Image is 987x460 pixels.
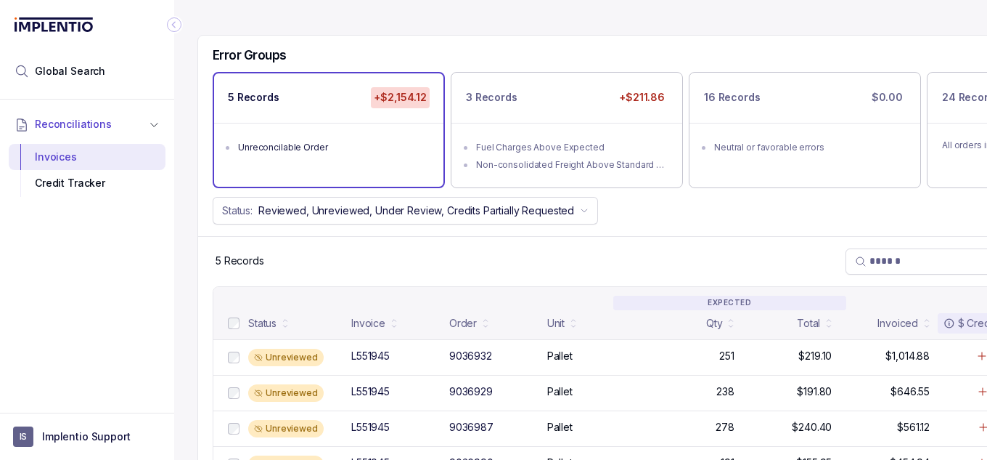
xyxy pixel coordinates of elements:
p: Pallet [547,420,573,435]
p: $191.80 [797,384,832,399]
input: checkbox-checkbox [228,318,239,329]
div: Unreconcilable Order [238,140,428,155]
div: Collapse Icon [165,16,183,33]
div: Total [797,316,820,331]
button: Status:Reviewed, Unreviewed, Under Review, Credits Partially Requested [213,197,598,225]
p: 5 Records [216,254,264,268]
p: $646.55 [890,384,930,399]
div: Qty [706,316,723,331]
p: $0.00 [869,87,906,108]
div: Unit [547,316,565,331]
div: L551945 [351,384,390,399]
div: L551945 [351,349,390,363]
p: $1,014.88 [885,349,930,363]
p: $240.40 [792,420,832,435]
div: Order [449,316,477,331]
div: Non-consolidated Freight Above Standard Deviation [476,158,666,172]
div: Neutral or favorable errors [714,140,904,155]
p: +$2,154.12 [371,87,430,108]
div: 9036987 [449,420,493,435]
div: Credit Tracker [20,170,154,196]
button: Reconciliations [9,108,165,140]
span: Reconciliations [35,117,112,132]
p: 5 Records [228,90,279,105]
div: Unreviewed [248,349,324,366]
p: $561.12 [897,420,930,435]
div: Fuel Charges Above Expected [476,140,666,155]
p: 251 [719,349,734,363]
p: EXPECTED [613,296,846,310]
div: 9036932 [449,349,492,363]
div: Unreviewed [248,420,324,437]
p: 16 Records [704,90,761,105]
div: Invoices [20,144,154,170]
div: Reconciliations [9,141,165,200]
input: checkbox-checkbox [228,423,239,435]
button: User initialsImplentio Support [13,427,161,447]
input: checkbox-checkbox [228,387,239,399]
div: Invoice [351,316,385,331]
p: Reviewed, Unreviewed, Under Review, Credits Partially Requested [258,203,574,218]
h5: Error Groups [213,47,287,63]
p: 278 [716,420,734,435]
input: checkbox-checkbox [228,352,239,363]
div: L551945 [351,420,390,435]
p: 238 [716,384,734,399]
div: Remaining page entries [216,254,264,268]
p: Pallet [547,384,573,399]
div: Status [248,316,277,331]
span: Global Search [35,64,105,78]
p: $219.10 [798,349,832,363]
div: Unreviewed [248,384,324,402]
div: Invoiced [877,316,918,331]
p: +$211.86 [616,87,668,108]
p: Status: [222,203,253,218]
span: User initials [13,427,33,447]
p: 3 Records [466,90,517,105]
p: Implentio Support [42,429,131,444]
div: 9036929 [449,384,493,399]
p: Pallet [547,349,573,363]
